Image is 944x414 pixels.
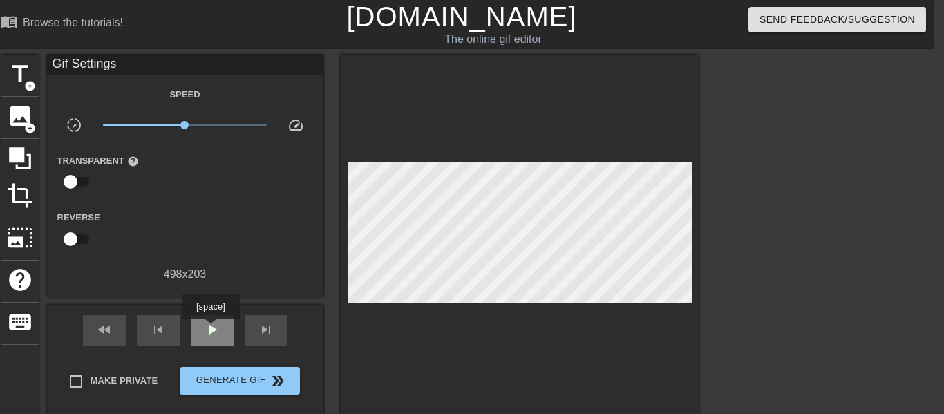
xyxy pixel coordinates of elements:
span: crop [7,182,33,209]
span: Generate Gif [185,373,294,389]
span: keyboard [7,309,33,335]
span: double_arrow [270,373,286,389]
span: Make Private [91,374,158,388]
span: fast_rewind [96,321,113,338]
span: title [7,61,33,87]
a: [DOMAIN_NAME] [346,1,576,32]
label: Speed [169,88,200,102]
span: skip_previous [150,321,167,338]
span: play_arrow [204,321,220,338]
div: Browse the tutorials! [23,17,123,28]
label: Transparent [57,154,139,168]
div: The online gif editor [311,31,674,48]
button: Send Feedback/Suggestion [748,7,926,32]
span: photo_size_select_large [7,225,33,251]
span: speed [287,117,304,133]
div: 498 x 203 [47,266,323,283]
span: add_circle [24,80,36,92]
span: image [7,103,33,129]
span: skip_next [258,321,274,338]
span: add_circle [24,122,36,134]
button: Generate Gif [180,367,299,395]
span: help [127,156,139,167]
div: Gif Settings [47,55,323,75]
label: Reverse [57,211,100,225]
span: help [7,267,33,293]
span: Send Feedback/Suggestion [759,11,915,28]
span: slow_motion_video [66,117,82,133]
a: Browse the tutorials! [1,13,123,35]
span: menu_book [1,13,17,30]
